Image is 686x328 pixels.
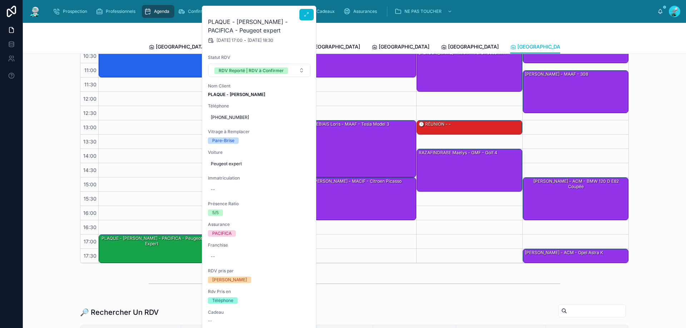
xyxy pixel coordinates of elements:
span: Assurances [353,9,377,14]
span: Confirmation RDV [188,9,224,14]
span: Présence Ratio [208,201,311,207]
span: Statut RDV [208,55,311,60]
span: [GEOGRAPHIC_DATA] [156,43,207,50]
span: Agenda [154,9,169,14]
div: scrollable content [47,4,657,19]
a: [GEOGRAPHIC_DATA] [149,40,207,55]
span: RDV pris par [208,268,311,274]
div: PLAQUE - [PERSON_NAME] - PACIFICA - Peugeot expert [100,235,204,247]
a: Prospection [51,5,92,18]
span: [DATE] 17:00 [217,37,243,43]
div: [PERSON_NAME] - ACM - BMW 120 d e82 coupée [524,178,628,190]
div: 5/5 [212,210,219,216]
span: 14:00 [81,153,98,159]
strong: PLAQUE - [PERSON_NAME] [208,92,265,97]
a: [GEOGRAPHIC_DATA] [372,40,429,55]
div: [PERSON_NAME] - MACIF - Citroen picasso [311,178,416,220]
span: 15:30 [82,196,98,202]
span: Peugeot expert [211,161,308,167]
span: Franchise [208,242,311,248]
span: Nom Client [208,83,311,89]
a: RDV Annulés [231,5,274,18]
span: Assurance [208,222,311,227]
h2: PLAQUE - [PERSON_NAME] - PACIFICA - Peugeot expert [208,17,311,35]
a: Assurances [341,5,382,18]
div: 🕒 RÉUNION - - [418,121,452,127]
div: RDV Reporté | RDV à Confirmer [219,67,284,74]
a: [GEOGRAPHIC_DATA] [510,40,568,54]
div: Bidaud - AXA - BMW serie 5 [99,35,204,77]
div: [PERSON_NAME] - MACIF - Citroen picasso [312,178,402,185]
div: 🕒 RÉUNION - - [417,121,522,134]
a: Confirmation RDV [176,5,229,18]
div: -- [211,254,215,259]
span: Professionnels [106,9,135,14]
span: -- [208,318,212,324]
div: [PERSON_NAME] [212,277,247,283]
span: Téléphone [208,103,311,109]
span: Rdv Pris en [208,289,311,294]
span: Voiture [208,150,311,155]
button: Select Button [208,64,310,77]
span: 17:00 [82,238,98,244]
span: 16:00 [81,210,98,216]
span: [GEOGRAPHIC_DATA] [309,43,360,50]
span: Immatriculation [208,175,311,181]
div: PLAQUE - [PERSON_NAME] - PACIFICA - Peugeot expert [99,235,204,263]
span: Vitrage à Remplacer [208,129,311,135]
div: [PERSON_NAME] - ACM - Opel astra k [524,249,604,256]
div: [PERSON_NAME] - ACM - Opel astra k [523,249,628,263]
span: 11:00 [83,67,98,73]
div: DEBIAIS Loris - MAAF - Tesla model 3 [312,121,390,127]
h1: 🔎 Rechercher Un RDV [80,307,159,317]
div: Téléphone [212,297,233,304]
span: [GEOGRAPHIC_DATA] [517,43,568,50]
a: Agenda [142,5,174,18]
div: RAZAFINDRABE Maelys - GMF - golf 4 [418,150,498,156]
div: [PERSON_NAME] - MAAF - 308 [523,71,628,113]
div: [PERSON_NAME] - MACIF - Toyota Yaris 2005 [311,35,416,77]
span: 10:30 [81,53,98,59]
a: Cadeaux [304,5,340,18]
span: 12:30 [81,110,98,116]
span: NE PAS TOUCHER [404,9,442,14]
div: -- [211,187,215,192]
div: DEBIAIS Loris - MAAF - Tesla model 3 [311,121,416,177]
span: 16:30 [81,224,98,230]
div: [PERSON_NAME] - MAAF - 308 [524,71,589,77]
a: Rack [275,5,303,18]
span: 13:00 [81,124,98,130]
a: Professionnels [94,5,140,18]
span: - [244,37,246,43]
div: RAZAFINDRABE Maelys - GMF - golf 4 [417,149,522,191]
span: 13:30 [81,138,98,145]
span: [GEOGRAPHIC_DATA] [448,43,499,50]
span: [PHONE_NUMBER] [211,115,308,120]
div: [PERSON_NAME] - ACM - BMW 120 d e82 coupée [523,178,628,220]
span: 15:00 [82,181,98,187]
a: [GEOGRAPHIC_DATA] [441,40,499,55]
span: 11:30 [83,81,98,87]
a: NE PAS TOUCHER [392,5,456,18]
span: 14:30 [81,167,98,173]
span: 17:30 [82,253,98,259]
span: [DATE] 18:30 [248,37,273,43]
a: [GEOGRAPHIC_DATA] [302,40,360,55]
span: Cadeaux [317,9,335,14]
div: Pare-Brise [212,137,234,144]
img: App logo [29,6,41,17]
span: [GEOGRAPHIC_DATA] [379,43,429,50]
div: PACIFICA [212,230,232,237]
span: Prospection [63,9,87,14]
span: 12:00 [81,96,98,102]
div: [PERSON_NAME] - MAAF - Ford focus mk1 [417,49,522,91]
span: Cadeau [208,309,311,315]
